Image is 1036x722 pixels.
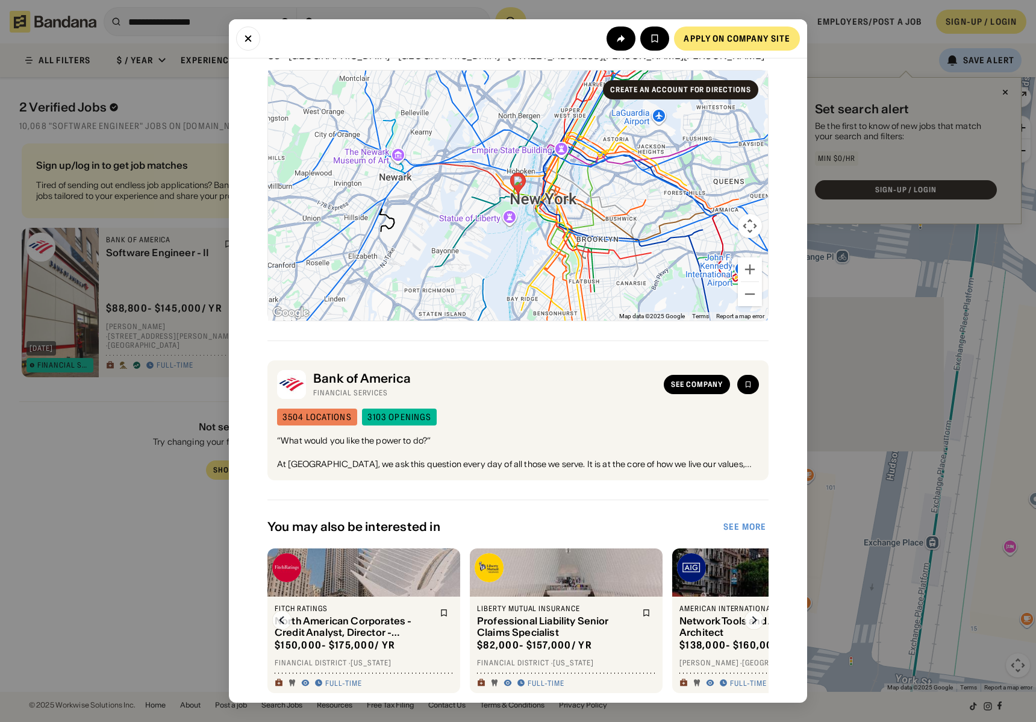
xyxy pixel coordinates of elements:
[477,658,655,668] div: Financial District · [US_STATE]
[275,639,395,651] div: $ 150,000 - $175,000 / yr
[275,604,432,614] div: Fitch Ratings
[744,611,764,630] img: Right Arrow
[671,381,723,388] div: See company
[692,313,709,319] a: Terms (opens in new tab)
[282,413,352,421] div: 3504 locations
[477,615,635,638] div: Professional Liability Senior Claims Specialist
[367,413,432,421] div: 3103 openings
[277,370,306,399] img: Bank of America logo
[528,679,564,688] div: Full-time
[475,553,504,582] img: Liberty Mutual Insurance logo
[679,658,858,668] div: [PERSON_NAME] · [GEOGRAPHIC_DATA]
[313,371,657,386] div: Bank of America
[272,611,292,630] img: Left Arrow
[738,282,762,306] button: Zoom out
[723,523,766,531] div: See more
[677,553,706,582] img: American International Group (AIG) logo
[738,214,762,238] button: Map camera controls
[236,27,260,51] button: Close
[271,305,311,321] img: Google
[679,639,800,651] div: $ 138,000 - $160,000 / yr
[716,313,764,319] a: Report a map error
[275,615,432,638] div: North American Corporates - Credit Analyst, Director - Technology, Media, Telecommunications - [G...
[619,313,685,319] span: Map data ©2025 Google
[477,604,635,614] div: Liberty Mutual Insurance
[738,257,762,281] button: Zoom in
[730,679,767,688] div: Full-time
[325,679,362,688] div: Full-time
[679,615,837,638] div: Network Tools and Automation Architect
[267,51,769,60] div: US - [GEOGRAPHIC_DATA] - [GEOGRAPHIC_DATA] - [STREET_ADDRESS][PERSON_NAME][PERSON_NAME]
[684,34,790,43] div: Apply on company site
[477,639,592,651] div: $ 82,000 - $157,000 / yr
[277,435,759,471] div: “What would you like the power to do?” At [GEOGRAPHIC_DATA], we ask this question every day of al...
[610,86,751,93] div: Create an account for directions
[267,520,721,534] div: You may also be interested in
[679,604,837,614] div: American International Group (AIG)
[272,553,301,582] img: Fitch Ratings logo
[313,388,657,398] div: Financial Services
[271,305,311,321] a: Open this area in Google Maps (opens a new window)
[275,658,453,668] div: Financial District · [US_STATE]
